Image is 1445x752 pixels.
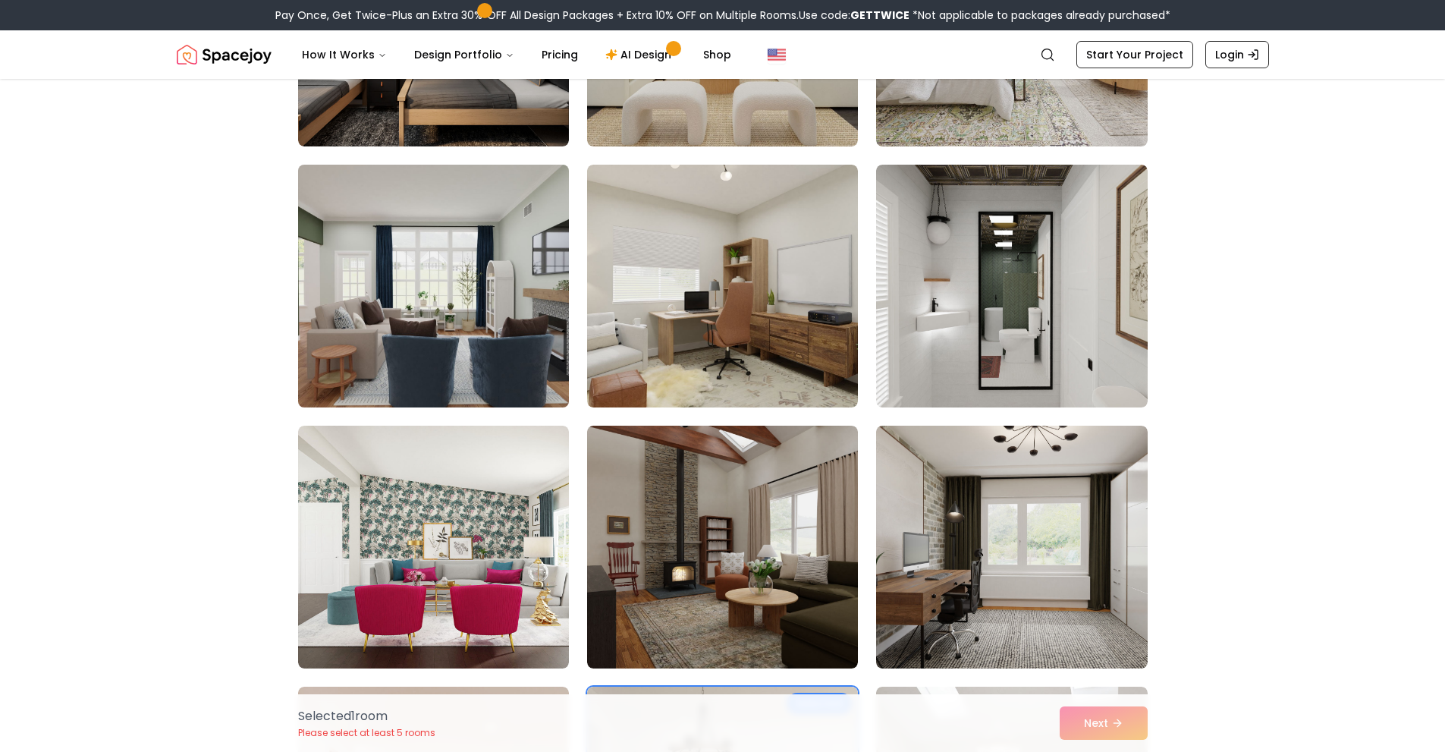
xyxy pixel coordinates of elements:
img: Room room-14 [587,426,858,669]
p: Please select at least 5 rooms [298,727,435,739]
button: Design Portfolio [402,39,526,70]
img: United States [768,46,786,64]
img: Room room-13 [298,426,569,669]
button: How It Works [290,39,399,70]
a: AI Design [593,39,688,70]
span: Use code: [799,8,909,23]
a: Login [1205,41,1269,68]
div: Pay Once, Get Twice-Plus an Extra 30% OFF All Design Packages + Extra 10% OFF on Multiple Rooms. [275,8,1170,23]
img: Room room-12 [876,165,1147,407]
b: GETTWICE [850,8,909,23]
img: Spacejoy Logo [177,39,272,70]
img: Room room-10 [291,159,576,414]
img: Room room-15 [876,426,1147,669]
a: Shop [691,39,743,70]
p: Selected 1 room [298,707,435,725]
nav: Global [177,30,1269,79]
nav: Main [290,39,743,70]
span: *Not applicable to packages already purchased* [909,8,1170,23]
a: Pricing [529,39,590,70]
a: Spacejoy [177,39,272,70]
img: Room room-11 [587,165,858,407]
a: Start Your Project [1076,41,1193,68]
div: Selected [787,693,852,714]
